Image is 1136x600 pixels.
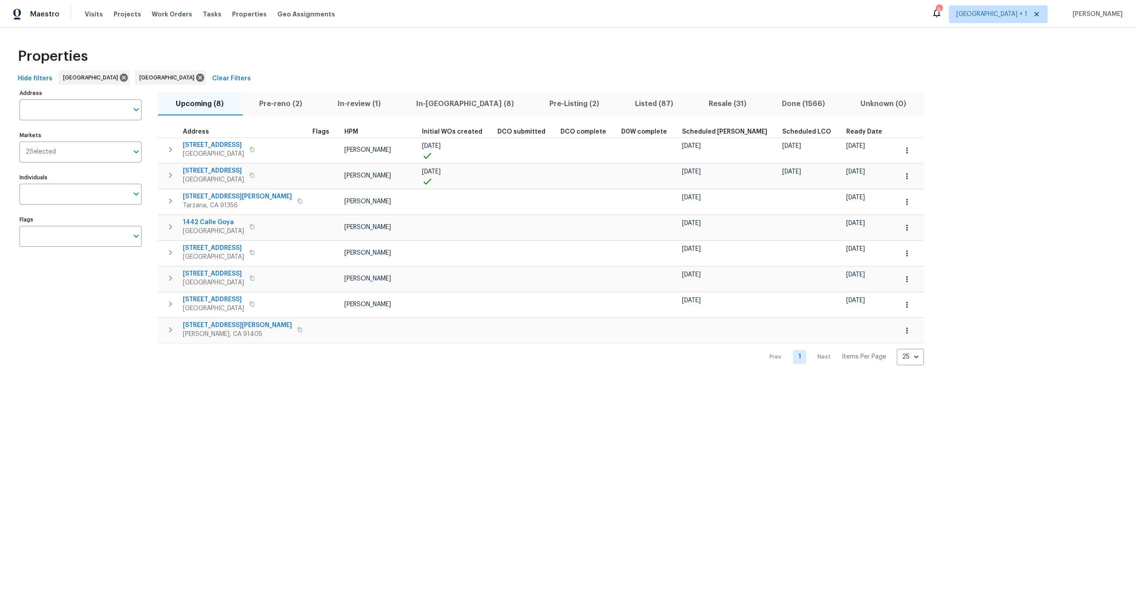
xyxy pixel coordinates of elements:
button: Open [130,103,142,116]
span: [DATE] [846,220,865,226]
label: Flags [20,217,142,222]
span: In-review (1) [325,98,393,110]
span: Flags [312,129,329,135]
button: Clear Filters [209,71,254,87]
span: Tarzana, CA 91356 [183,201,292,210]
span: [DATE] [682,246,701,252]
span: Pre-reno (2) [247,98,315,110]
span: [DATE] [682,272,701,278]
span: Hide filters [18,73,52,84]
span: [DATE] [846,297,865,304]
a: Goto page 1 [793,350,806,364]
span: [GEOGRAPHIC_DATA] + 1 [956,10,1027,19]
span: D0W complete [621,129,667,135]
p: Items Per Page [842,352,886,361]
span: DCO complete [560,129,606,135]
span: Clear Filters [212,73,251,84]
span: [GEOGRAPHIC_DATA] [183,253,244,261]
label: Address [20,91,142,96]
span: Maestro [30,10,59,19]
nav: Pagination Navigation [761,349,924,365]
span: [GEOGRAPHIC_DATA] [139,73,198,82]
span: Resale (31) [696,98,759,110]
span: [STREET_ADDRESS] [183,141,244,150]
span: [STREET_ADDRESS][PERSON_NAME] [183,321,292,330]
span: [DATE] [682,297,701,304]
span: [PERSON_NAME] [344,276,391,282]
span: Tasks [203,11,221,17]
div: [GEOGRAPHIC_DATA] [135,71,206,85]
span: [PERSON_NAME] [344,301,391,308]
span: [GEOGRAPHIC_DATA] [63,73,122,82]
span: DCO submitted [497,129,545,135]
span: [GEOGRAPHIC_DATA] [183,304,244,313]
span: [DATE] [846,169,865,175]
span: Scheduled [PERSON_NAME] [682,129,767,135]
span: Done (1566) [769,98,837,110]
button: Open [130,146,142,158]
label: Markets [20,133,142,138]
span: Scheduled LCO [782,129,831,135]
span: [DATE] [846,194,865,201]
span: [DATE] [846,143,865,149]
span: HPM [344,129,358,135]
span: [DATE] [682,194,701,201]
span: Geo Assignments [277,10,335,19]
span: In-[GEOGRAPHIC_DATA] (8) [404,98,526,110]
span: [GEOGRAPHIC_DATA] [183,278,244,287]
div: [GEOGRAPHIC_DATA] [59,71,130,85]
span: Upcoming (8) [163,98,236,110]
div: 25 [897,345,924,368]
span: [DATE] [422,143,441,149]
span: Projects [114,10,141,19]
span: [STREET_ADDRESS] [183,269,244,278]
span: [PERSON_NAME] [344,173,391,179]
span: [PERSON_NAME] [344,250,391,256]
button: Open [130,230,142,242]
span: [GEOGRAPHIC_DATA] [183,227,244,236]
span: [DATE] [682,169,701,175]
span: Visits [85,10,103,19]
span: [DATE] [682,143,701,149]
span: [DATE] [422,169,441,175]
span: [STREET_ADDRESS] [183,166,244,175]
span: [DATE] [782,169,801,175]
span: Address [183,129,209,135]
span: [DATE] [846,272,865,278]
span: Listed (87) [623,98,686,110]
span: [PERSON_NAME] [344,147,391,153]
span: 2 Selected [26,148,56,156]
span: [DATE] [782,143,801,149]
span: [DATE] [846,246,865,252]
span: [PERSON_NAME] [344,224,391,230]
button: Hide filters [14,71,56,87]
span: Ready Date [846,129,882,135]
span: [DATE] [682,220,701,226]
span: Unknown (0) [848,98,919,110]
div: 9 [936,5,942,14]
span: [GEOGRAPHIC_DATA] [183,150,244,158]
span: [STREET_ADDRESS][PERSON_NAME] [183,192,292,201]
span: [GEOGRAPHIC_DATA] [183,175,244,184]
span: Initial WOs created [422,129,482,135]
span: [PERSON_NAME], CA 91405 [183,330,292,339]
span: Pre-Listing (2) [537,98,611,110]
span: [STREET_ADDRESS] [183,295,244,304]
span: Properties [232,10,267,19]
label: Individuals [20,175,142,180]
span: [STREET_ADDRESS] [183,244,244,253]
span: Work Orders [152,10,192,19]
span: 1442 Calle Goya [183,218,244,227]
button: Open [130,188,142,200]
span: [PERSON_NAME] [1069,10,1123,19]
span: Properties [18,52,88,61]
span: [PERSON_NAME] [344,198,391,205]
